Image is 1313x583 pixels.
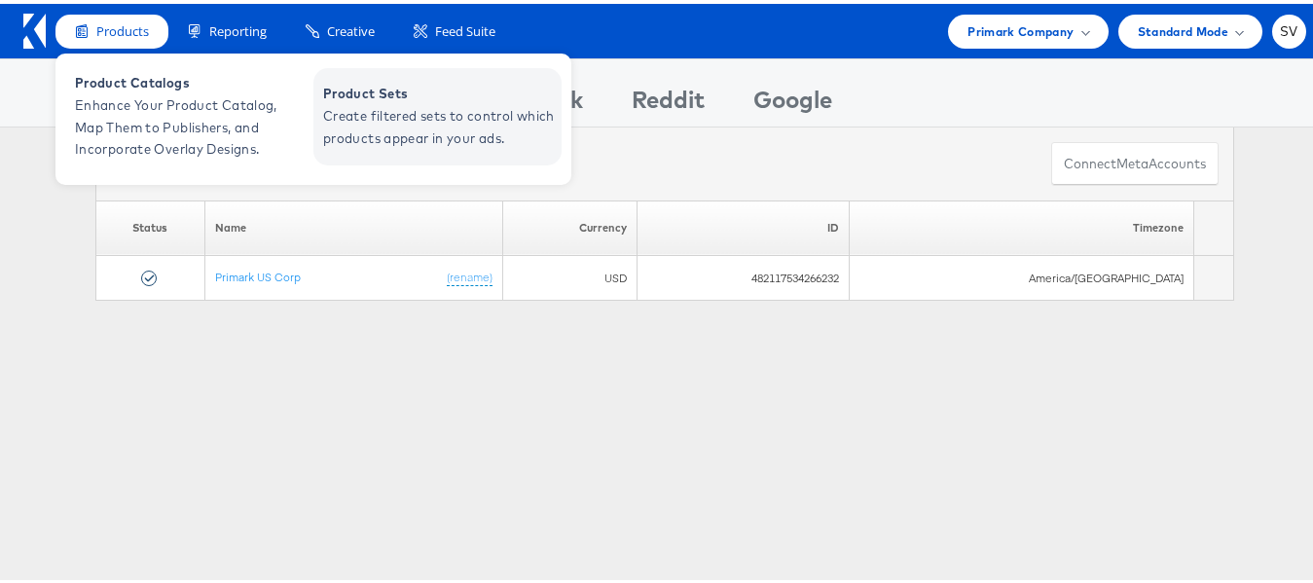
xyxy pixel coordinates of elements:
span: Product Catalogs [75,68,309,91]
td: America/[GEOGRAPHIC_DATA] [850,252,1194,297]
th: Currency [503,197,638,252]
span: Enhance Your Product Catalog, Map Them to Publishers, and Incorporate Overlay Designs. [75,91,309,157]
th: Status [96,197,205,252]
span: Products [96,18,149,37]
th: ID [637,197,849,252]
span: meta [1116,151,1149,169]
a: Primark US Corp [215,266,301,280]
th: Timezone [850,197,1194,252]
div: Reddit [632,79,705,123]
a: Product Sets Create filtered sets to control which products appear in your ads. [313,64,562,162]
span: Product Sets [323,79,557,101]
span: SV [1280,21,1298,34]
a: Product Catalogs Enhance Your Product Catalog, Map Them to Publishers, and Incorporate Overlay De... [65,64,313,162]
span: Creative [327,18,375,37]
a: (rename) [447,266,492,282]
div: Google [753,79,832,123]
span: Reporting [209,18,267,37]
span: Primark Company [967,18,1074,38]
th: Name [204,197,502,252]
span: Feed Suite [435,18,495,37]
span: Standard Mode [1138,18,1228,38]
span: Create filtered sets to control which products appear in your ads. [323,101,557,146]
td: 482117534266232 [637,252,849,297]
td: USD [503,252,638,297]
button: ConnectmetaAccounts [1051,138,1219,182]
